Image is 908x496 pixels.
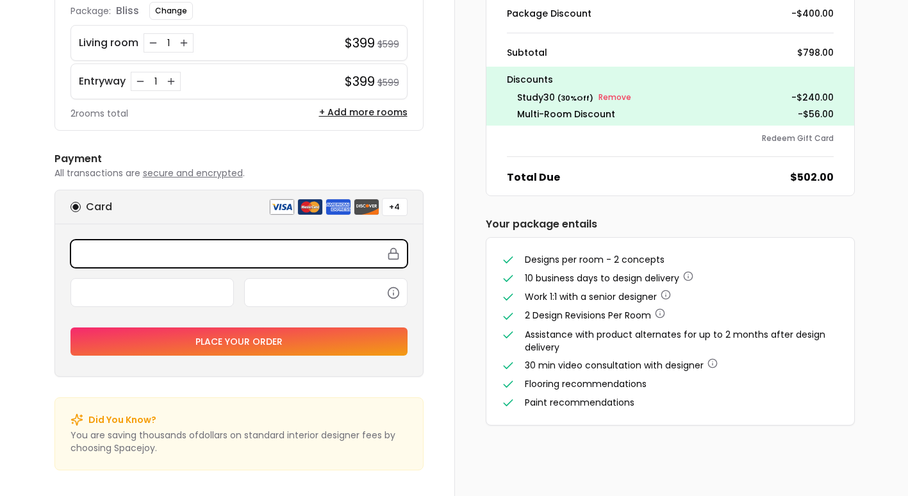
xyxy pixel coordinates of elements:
dd: -$400.00 [791,7,834,20]
dt: Multi-Room Discount [517,108,615,120]
span: 2 Design Revisions Per Room [525,309,651,322]
span: Flooring recommendations [525,377,647,390]
img: american express [326,199,351,215]
iframe: Secure card number input frame [79,248,399,260]
button: Change [149,2,193,20]
span: Assistance with product alternates for up to 2 months after design delivery [525,328,825,354]
button: Increase quantity for Entryway [165,75,177,88]
button: Decrease quantity for Living room [147,37,160,49]
small: ( 30 % Off) [557,93,593,103]
p: Did You Know? [88,413,156,426]
iframe: Secure CVC input frame [252,286,399,298]
dt: Total Due [507,170,560,185]
img: mastercard [297,199,323,215]
span: 10 business days to design delivery [525,272,679,285]
span: Work 1:1 with a senior designer [525,290,657,303]
h6: Your package entails [486,217,855,232]
dd: -$56.00 [798,108,834,120]
button: +4 [382,198,408,216]
p: Living room [79,35,138,51]
div: 1 [162,37,175,49]
button: Place your order [70,327,408,356]
button: Decrease quantity for Entryway [134,75,147,88]
p: Discounts [507,72,834,87]
p: You are saving thousands of dollar s on standard interior designer fees by choosing Spacejoy. [70,429,408,454]
div: 1 [149,75,162,88]
small: $599 [377,76,399,89]
h6: Card [86,199,112,215]
h6: Payment [54,151,424,167]
small: Remove [598,92,631,103]
p: Package: [70,4,111,17]
p: 2 rooms total [70,107,128,120]
span: secure and encrypted [143,167,243,179]
dd: $502.00 [790,170,834,185]
img: visa [269,199,295,215]
button: + Add more rooms [319,106,408,119]
img: discover [354,199,379,215]
h4: $399 [345,72,375,90]
span: Designs per room - 2 concepts [525,253,664,266]
span: Paint recommendations [525,396,634,409]
dt: Package Discount [507,7,591,20]
p: Entryway [79,74,126,89]
dd: $798.00 [797,46,834,59]
p: - $240.00 [791,90,834,105]
button: Redeem Gift Card [762,133,834,144]
span: 30 min video consultation with designer [525,359,704,372]
h4: $399 [345,34,375,52]
iframe: Secure expiration date input frame [79,286,226,298]
p: All transactions are . [54,167,424,179]
span: study30 [517,91,555,104]
p: bliss [116,3,139,19]
dt: Subtotal [507,46,547,59]
button: Increase quantity for Living room [177,37,190,49]
small: $599 [377,38,399,51]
